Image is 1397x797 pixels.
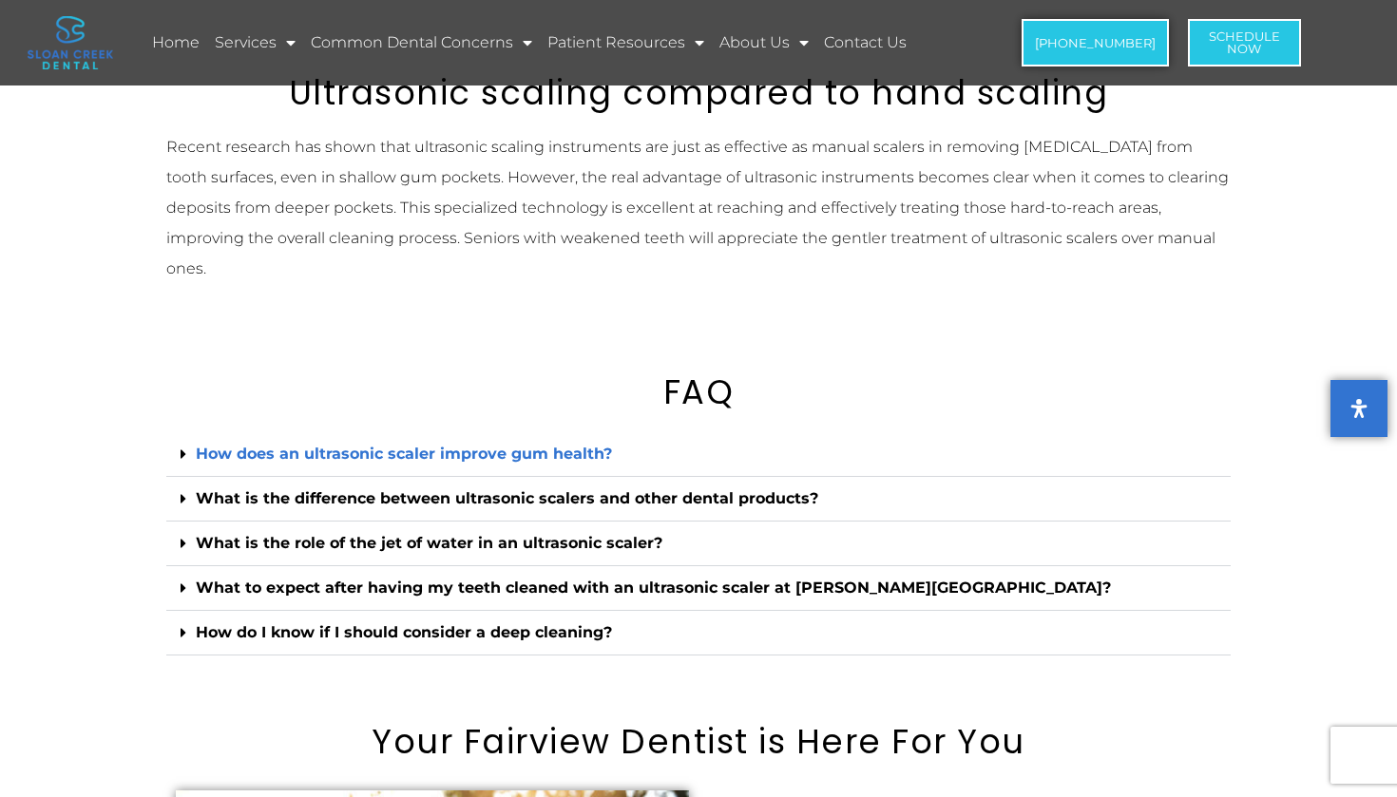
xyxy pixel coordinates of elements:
a: ScheduleNow [1188,19,1301,66]
a: What to expect after having my teeth cleaned with an ultrasonic scaler at [PERSON_NAME][GEOGRAPHI... [196,579,1111,597]
a: Home [149,21,202,65]
p: Recent research has shown that ultrasonic scaling instruments are just as effective as manual sca... [166,132,1231,284]
a: Services [212,21,298,65]
span: [PHONE_NUMBER] [1035,37,1156,49]
a: What is the difference between ultrasonic scalers and other dental products? [196,489,818,507]
a: How do I know if I should consider a deep cleaning? [196,623,612,641]
div: What is the difference between ultrasonic scalers and other dental products? [166,477,1231,522]
h2: FAQ [166,372,1231,412]
a: How does an ultrasonic scaler improve gum health? [196,445,612,463]
a: What is the role of the jet of water in an ultrasonic scaler? [196,534,662,552]
a: Common Dental Concerns [308,21,535,65]
a: [PHONE_NUMBER] [1022,19,1169,66]
a: About Us [717,21,812,65]
h2: Your Fairview Dentist is Here For You [166,722,1231,762]
button: Open Accessibility Panel [1330,380,1387,437]
a: Contact Us [821,21,909,65]
h2: Ultrasonic scaling compared to hand scaling [166,73,1231,113]
a: Patient Resources [545,21,707,65]
div: What to expect after having my teeth cleaned with an ultrasonic scaler at [PERSON_NAME][GEOGRAPHI... [166,566,1231,611]
div: How do I know if I should consider a deep cleaning? [166,611,1231,655]
span: Schedule Now [1209,30,1280,55]
nav: Menu [149,21,959,65]
div: What is the role of the jet of water in an ultrasonic scaler? [166,522,1231,566]
div: How does an ultrasonic scaler improve gum health? [166,432,1231,477]
img: logo [28,16,113,69]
